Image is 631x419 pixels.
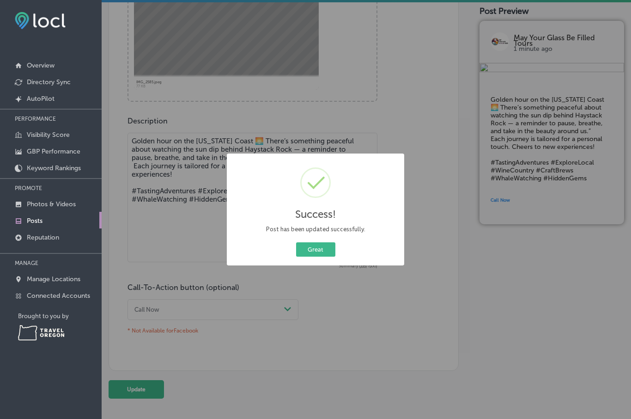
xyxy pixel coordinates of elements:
p: Directory Sync [27,78,71,86]
p: Posts [27,217,42,225]
div: Post has been updated successfully. [234,225,397,234]
p: Visibility Score [27,131,70,139]
p: Keyword Rankings [27,164,81,172]
img: fda3e92497d09a02dc62c9cd864e3231.png [15,12,66,29]
button: Great [296,242,335,257]
p: Brought to you by [18,313,102,320]
h2: Success! [295,208,336,221]
p: Manage Locations [27,275,80,283]
p: Photos & Videos [27,200,76,208]
p: AutoPilot [27,95,55,103]
p: Reputation [27,234,59,241]
p: Overview [27,62,55,69]
p: GBP Performance [27,148,80,155]
img: Travel Oregon [18,325,64,340]
p: Connected Accounts [27,292,90,300]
